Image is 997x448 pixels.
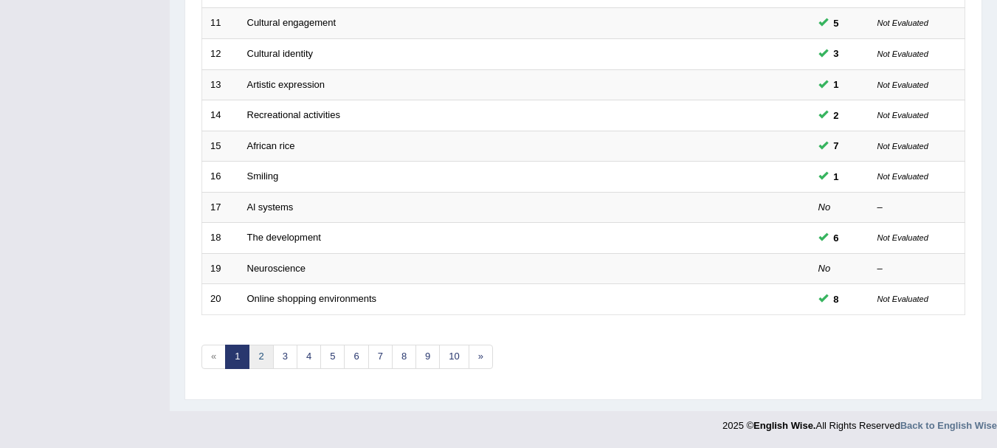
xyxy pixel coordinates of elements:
small: Not Evaluated [877,294,928,303]
span: You can still take this question [828,108,845,123]
small: Not Evaluated [877,172,928,181]
a: African rice [247,140,295,151]
a: 4 [297,345,321,369]
small: Not Evaluated [877,233,928,242]
em: No [818,201,831,213]
a: 9 [415,345,440,369]
div: – [877,201,957,215]
span: You can still take this question [828,230,845,246]
span: You can still take this question [828,77,845,92]
td: 17 [202,192,239,223]
td: 14 [202,100,239,131]
span: You can still take this question [828,15,845,31]
small: Not Evaluated [877,80,928,89]
a: 7 [368,345,393,369]
span: You can still take this question [828,46,845,61]
td: 19 [202,253,239,284]
a: The development [247,232,321,243]
a: 3 [273,345,297,369]
a: Cultural engagement [247,17,337,28]
a: 5 [320,345,345,369]
span: You can still take this question [828,292,845,307]
span: You can still take this question [828,138,845,154]
a: Neuroscience [247,263,306,274]
div: – [877,262,957,276]
td: 20 [202,284,239,315]
small: Not Evaluated [877,142,928,151]
a: » [469,345,493,369]
td: 18 [202,223,239,254]
a: Smiling [247,170,279,182]
small: Not Evaluated [877,49,928,58]
strong: English Wise. [753,420,815,431]
a: Back to English Wise [900,420,997,431]
div: 2025 © All Rights Reserved [722,411,997,433]
td: 16 [202,162,239,193]
small: Not Evaluated [877,18,928,27]
a: Online shopping environments [247,293,377,304]
span: « [201,345,226,369]
a: 1 [225,345,249,369]
a: 10 [439,345,469,369]
td: 11 [202,8,239,39]
a: Cultural identity [247,48,314,59]
td: 13 [202,69,239,100]
small: Not Evaluated [877,111,928,120]
a: 8 [392,345,416,369]
a: Al systems [247,201,294,213]
a: Recreational activities [247,109,340,120]
span: You can still take this question [828,169,845,185]
a: 6 [344,345,368,369]
td: 12 [202,38,239,69]
a: 2 [249,345,273,369]
em: No [818,263,831,274]
td: 15 [202,131,239,162]
a: Artistic expression [247,79,325,90]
